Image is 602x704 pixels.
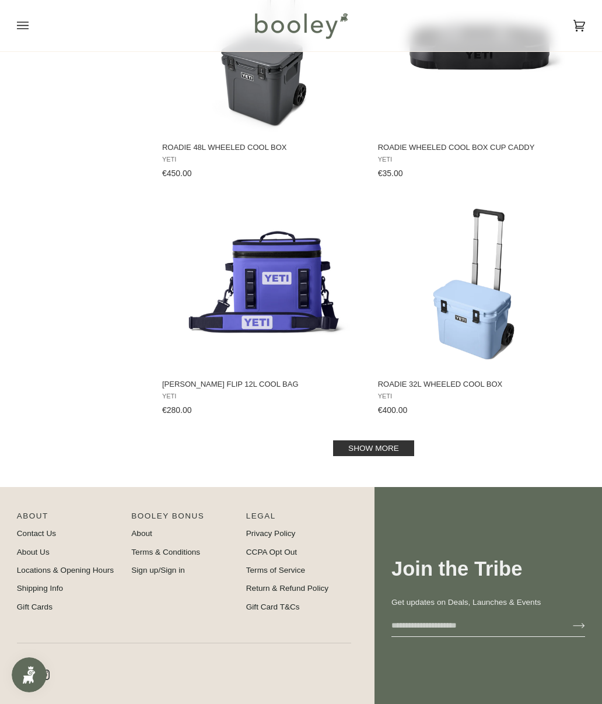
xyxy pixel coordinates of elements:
[391,597,585,608] p: Get updates on Deals, Launches & Events
[17,566,114,575] a: Locations & Opening Hours
[17,603,52,611] a: Gift Cards
[554,617,585,635] button: Join
[131,566,184,575] a: Sign up/Sign in
[131,510,236,528] p: Booley Bonus
[392,195,567,370] img: Yeti Roadie 32L Wheeled Cool Box Big Sky Blue - Booley Galway
[246,603,300,611] a: Gift Card T&Cs
[378,156,582,163] span: YETI
[162,444,585,453] div: Pagination
[250,9,352,43] img: Booley
[246,566,305,575] a: Terms of Service
[131,529,152,538] a: About
[131,548,200,556] a: Terms & Conditions
[246,548,297,556] a: CCPA Opt Out
[391,556,585,582] h3: Join the Tribe
[376,195,583,419] a: Roadie 32L Wheeled Cool Box
[378,142,582,153] span: Roadie Wheeled Cool Box Cup Caddy
[246,584,328,593] a: Return & Refund Policy
[162,379,366,390] span: [PERSON_NAME] Flip 12L Cool Bag
[162,169,192,178] span: €450.00
[12,657,47,692] iframe: Button to open loyalty program pop-up
[162,393,366,400] span: YETI
[160,195,367,419] a: Hopper Flip 12L Cool Bag
[17,510,122,528] p: Pipeline_Footer Main
[162,156,366,163] span: YETI
[17,529,56,538] a: Contact Us
[17,584,63,593] a: Shipping Info
[246,510,351,528] p: Pipeline_Footer Sub
[378,393,582,400] span: YETI
[162,142,366,153] span: Roadie 48L Wheeled Cool Box
[17,548,50,556] a: About Us
[378,405,408,415] span: €400.00
[246,529,296,538] a: Privacy Policy
[378,379,582,390] span: Roadie 32L Wheeled Cool Box
[378,169,403,178] span: €35.00
[333,440,414,456] a: Show more
[176,195,351,370] img: Yeti Hopper Flip 12L Cool Bag Ultramarine Violet - Booley Galway
[162,405,192,415] span: €280.00
[391,615,554,636] input: your-email@example.com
